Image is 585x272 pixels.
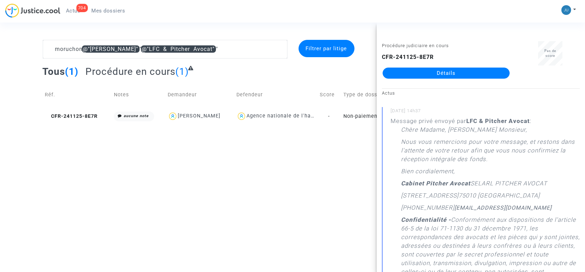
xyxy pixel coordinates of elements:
[341,82,424,107] td: Type de dossier
[401,125,527,138] p: Chère Madame, [PERSON_NAME] Monsieur,
[175,66,189,77] span: (1)
[124,114,149,118] i: aucune note
[246,113,323,119] div: Agence nationale de l'habitat
[111,82,165,107] td: Notes
[383,68,510,79] a: Détails
[165,82,234,107] td: Demandeur
[382,54,434,60] b: CFR-241125-8E7R
[45,113,98,119] span: CFR-241125-8E7R
[328,113,330,119] span: -
[391,108,580,117] small: [DATE] 14h37
[66,8,81,14] span: Actus
[43,66,65,77] span: Tous
[92,8,125,14] span: Mes dossiers
[168,111,178,121] img: icon-user.svg
[561,5,571,15] img: b1d492b86f2d46b947859bee3e508d1e
[60,6,86,16] a: 704Actus
[236,111,246,121] img: icon-user.svg
[5,3,60,18] img: jc-logo.svg
[85,66,175,77] span: Procédure en cours
[341,107,424,125] td: Non-paiement de MaPrimeRenov' par l'ANAH (mandataire)
[317,82,341,107] td: Score
[306,45,347,52] span: Filtrer par litige
[43,82,112,107] td: Réf.
[234,82,317,107] td: Defendeur
[382,90,395,96] small: Actus
[382,43,449,48] small: Procédure judiciaire en cours
[544,49,556,58] span: Pas de score
[86,6,131,16] a: Mes dossiers
[466,117,530,124] b: LFC & Pitcher Avocat
[178,113,220,119] div: [PERSON_NAME]
[76,4,88,12] div: 704
[65,66,79,77] span: (1)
